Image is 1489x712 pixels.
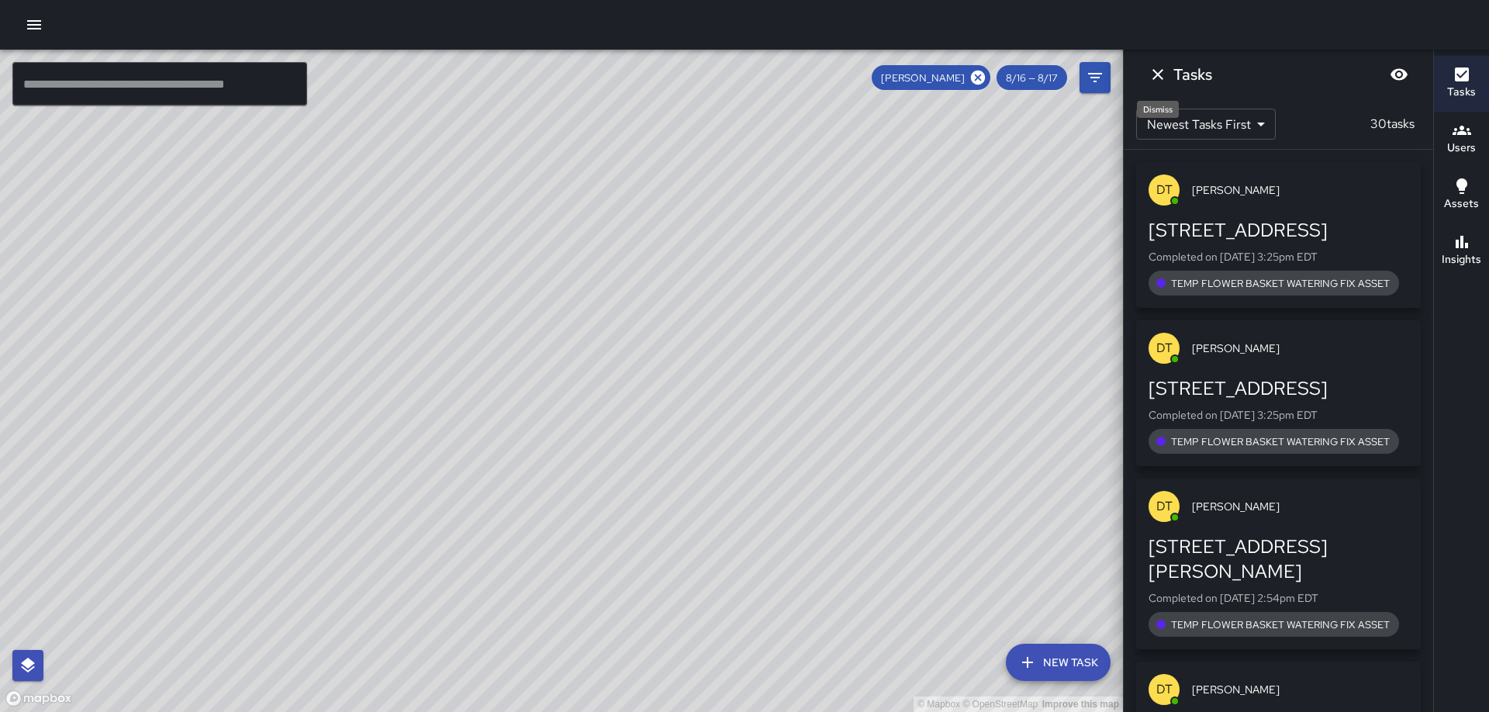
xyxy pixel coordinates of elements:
[1192,499,1408,514] span: [PERSON_NAME]
[1384,59,1415,90] button: Blur
[1364,115,1421,133] p: 30 tasks
[1149,590,1408,606] p: Completed on [DATE] 2:54pm EDT
[1162,277,1399,290] span: TEMP FLOWER BASKET WATERING FIX ASSET
[1137,101,1179,118] div: Dismiss
[1156,181,1173,199] p: DT
[1156,497,1173,516] p: DT
[1173,62,1212,87] h6: Tasks
[1136,162,1421,308] button: DT[PERSON_NAME][STREET_ADDRESS]Completed on [DATE] 3:25pm EDTTEMP FLOWER BASKET WATERING FIX ASSET
[997,71,1067,85] span: 8/16 — 8/17
[1434,56,1489,112] button: Tasks
[1149,249,1408,264] p: Completed on [DATE] 3:25pm EDT
[872,65,990,90] div: [PERSON_NAME]
[1136,109,1276,140] div: Newest Tasks First
[1136,320,1421,466] button: DT[PERSON_NAME][STREET_ADDRESS]Completed on [DATE] 3:25pm EDTTEMP FLOWER BASKET WATERING FIX ASSET
[1434,223,1489,279] button: Insights
[1444,195,1479,213] h6: Assets
[1442,251,1481,268] h6: Insights
[1080,62,1111,93] button: Filters
[1149,376,1408,401] div: [STREET_ADDRESS]
[1136,479,1421,649] button: DT[PERSON_NAME][STREET_ADDRESS][PERSON_NAME]Completed on [DATE] 2:54pm EDTTEMP FLOWER BASKET WATE...
[1006,644,1111,681] button: New Task
[1447,84,1476,101] h6: Tasks
[1156,339,1173,358] p: DT
[1162,435,1399,448] span: TEMP FLOWER BASKET WATERING FIX ASSET
[872,71,974,85] span: [PERSON_NAME]
[1434,112,1489,168] button: Users
[1149,407,1408,423] p: Completed on [DATE] 3:25pm EDT
[1142,59,1173,90] button: Dismiss
[1192,682,1408,697] span: [PERSON_NAME]
[1192,340,1408,356] span: [PERSON_NAME]
[1156,680,1173,699] p: DT
[1447,140,1476,157] h6: Users
[1192,182,1408,198] span: [PERSON_NAME]
[1434,168,1489,223] button: Assets
[1149,534,1408,584] div: [STREET_ADDRESS][PERSON_NAME]
[1162,618,1399,631] span: TEMP FLOWER BASKET WATERING FIX ASSET
[1149,218,1408,243] div: [STREET_ADDRESS]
